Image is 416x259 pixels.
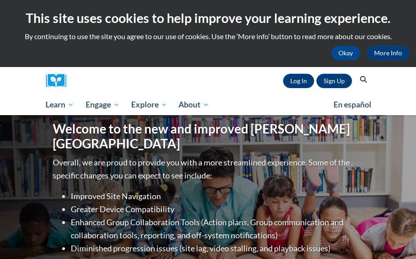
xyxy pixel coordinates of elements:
li: Enhanced Group Collaboration Tools (Action plans, Group communication and collaboration tools, re... [71,216,364,242]
span: Engage [86,99,119,110]
p: By continuing to use the site you agree to our use of cookies. Use the ‘More info’ button to read... [7,31,409,41]
span: Explore [131,99,167,110]
button: Search [357,74,370,85]
a: Learn [40,94,80,115]
a: About [173,94,215,115]
button: Okay [331,46,360,60]
a: Cox Campus [46,74,73,88]
h2: This site uses cookies to help improve your learning experience. [7,9,409,27]
a: Log In [283,74,314,88]
p: Overall, we are proud to provide you with a more streamlined experience. Some of the specific cha... [53,156,364,182]
div: Main menu [39,94,377,115]
li: Improved Site Navigation [71,190,364,203]
h1: Welcome to the new and improved [PERSON_NAME][GEOGRAPHIC_DATA] [53,121,364,152]
a: More Info [367,46,409,60]
span: Learn [46,99,74,110]
iframe: Button to launch messaging window [380,223,409,252]
a: Explore [125,94,173,115]
img: Logo brand [46,74,73,88]
a: En español [328,95,377,114]
span: About [178,99,209,110]
span: En español [334,100,371,109]
li: Diminished progression issues (site lag, video stalling, and playback issues) [71,242,364,255]
li: Greater Device Compatibility [71,203,364,216]
a: Register [316,74,352,88]
a: Engage [80,94,125,115]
